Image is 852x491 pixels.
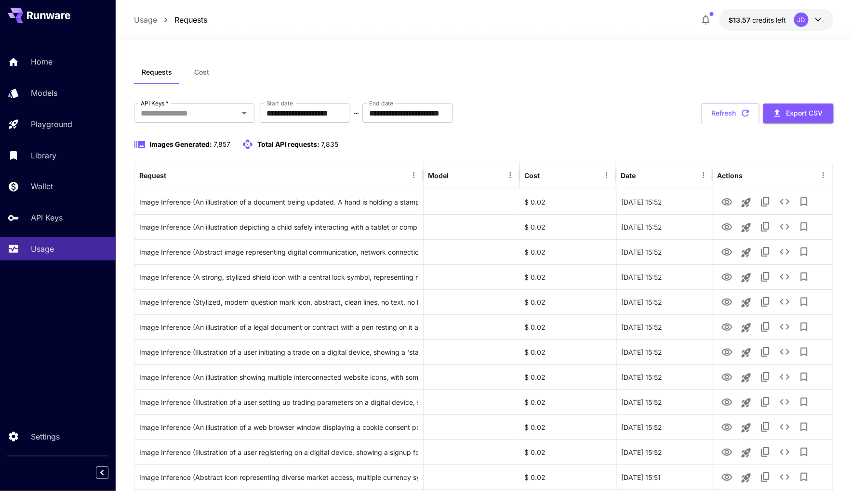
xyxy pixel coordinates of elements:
div: $ 0.02 [520,414,616,439]
button: Copy TaskUUID [756,217,775,236]
button: Add to library [794,192,813,211]
div: $ 0.02 [520,389,616,414]
p: Usage [31,243,54,255]
button: Add to library [794,267,813,286]
button: Export CSV [763,103,834,123]
button: Add to library [794,467,813,487]
div: $ 0.02 [520,314,616,339]
button: Add to library [794,242,813,261]
button: Copy TaskUUID [756,467,775,487]
span: Images Generated: [149,140,212,148]
p: ~ [354,107,359,119]
div: 29 Aug, 2025 15:52 [616,364,713,389]
button: Launch in playground [736,368,756,388]
button: Add to library [794,442,813,462]
button: Launch in playground [736,443,756,463]
p: Requests [174,14,207,26]
button: See details [775,442,794,462]
button: See details [775,367,794,387]
div: Click to copy prompt [139,240,418,264]
button: Copy TaskUUID [756,242,775,261]
div: 29 Aug, 2025 15:52 [616,414,713,439]
div: $ 0.02 [520,214,616,239]
div: $ 0.02 [520,465,616,490]
span: 7,857 [213,140,230,148]
button: Copy TaskUUID [756,317,775,336]
p: API Keys [31,212,63,223]
div: 29 Aug, 2025 15:52 [616,264,713,289]
div: Click to copy prompt [139,365,418,389]
p: Settings [31,431,60,442]
span: Requests [142,68,172,77]
button: View Image [717,342,736,362]
button: Copy TaskUUID [756,342,775,362]
button: Launch in playground [736,193,756,212]
button: Menu [697,168,710,182]
div: 29 Aug, 2025 15:52 [616,289,713,314]
button: See details [775,392,794,412]
button: Add to library [794,367,813,387]
button: Refresh [701,103,759,123]
div: $ 0.02 [520,264,616,289]
button: Launch in playground [736,218,756,237]
button: Add to library [794,392,813,412]
div: Click to copy prompt [139,265,418,289]
div: $13.5702 [729,15,786,25]
p: Models [31,87,57,99]
div: Click to copy prompt [139,340,418,364]
div: $ 0.02 [520,239,616,264]
button: Copy TaskUUID [756,292,775,311]
span: Cost [194,68,209,77]
div: Click to copy prompt [139,190,418,214]
button: View Image [717,392,736,412]
button: Add to library [794,417,813,437]
button: Launch in playground [736,418,756,438]
button: Launch in playground [736,293,756,312]
button: See details [775,467,794,487]
button: Copy TaskUUID [756,392,775,412]
div: Click to copy prompt [139,415,418,439]
button: Menu [504,168,517,182]
div: Click to copy prompt [139,215,418,239]
span: 7,835 [321,140,339,148]
div: JD [794,13,809,27]
div: Request [139,171,166,180]
button: See details [775,292,794,311]
p: Home [31,56,53,67]
button: Add to library [794,217,813,236]
div: Collapse sidebar [103,464,116,481]
div: Cost [525,171,540,180]
div: 29 Aug, 2025 15:52 [616,189,713,214]
a: Usage [134,14,157,26]
div: 29 Aug, 2025 15:52 [616,339,713,364]
div: Actions [717,171,743,180]
button: See details [775,242,794,261]
button: Copy TaskUUID [756,267,775,286]
button: Menu [407,168,421,182]
div: $ 0.02 [520,439,616,465]
div: Click to copy prompt [139,290,418,314]
button: Launch in playground [736,343,756,362]
button: See details [775,267,794,286]
button: See details [775,342,794,362]
span: Total API requests: [257,140,319,148]
label: API Keys [141,99,169,107]
button: Add to library [794,317,813,336]
button: Open [238,106,251,120]
button: Menu [600,168,613,182]
button: Collapse sidebar [96,466,108,479]
button: Copy TaskUUID [756,192,775,211]
button: View Image [717,317,736,336]
div: Click to copy prompt [139,315,418,339]
div: $ 0.02 [520,339,616,364]
nav: breadcrumb [134,14,207,26]
button: Copy TaskUUID [756,417,775,437]
label: Start date [266,99,293,107]
div: 29 Aug, 2025 15:52 [616,214,713,239]
p: Wallet [31,181,53,192]
button: See details [775,192,794,211]
button: Sort [637,168,651,182]
div: Date [621,171,636,180]
button: Sort [450,168,464,182]
button: Launch in playground [736,393,756,413]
